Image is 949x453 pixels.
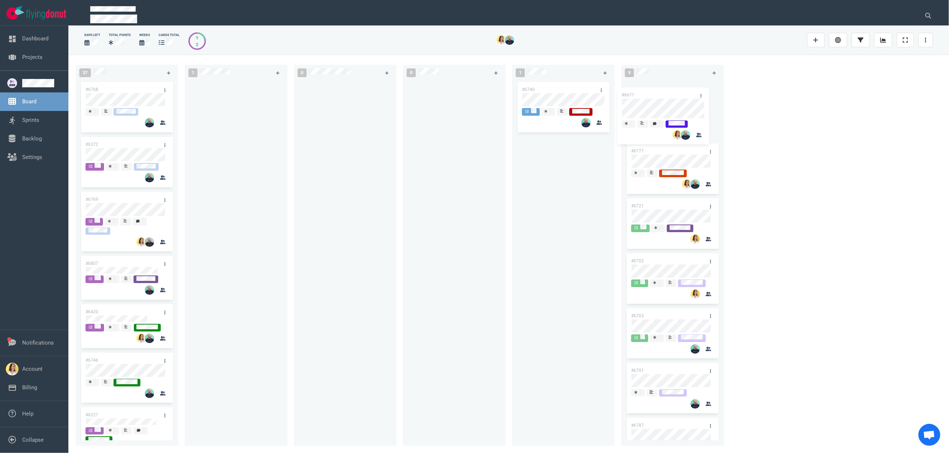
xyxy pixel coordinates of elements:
[159,33,180,37] div: cards total
[918,424,940,446] a: Ouvrir le chat
[22,117,39,123] a: Sprints
[690,399,700,409] img: 26
[682,179,691,189] img: 26
[631,258,644,263] a: #6702
[22,384,37,391] a: Billing
[85,358,98,363] a: #6746
[505,35,514,45] img: 26
[497,35,506,45] img: 26
[522,87,535,92] a: #6740
[298,68,307,77] span: 0
[22,366,43,372] a: Account
[145,334,154,343] img: 26
[145,118,154,127] img: 26
[22,437,44,443] a: Collapse
[136,334,146,343] img: 26
[85,142,98,147] a: #6372
[85,412,98,417] a: #6227
[690,234,700,244] img: 26
[136,237,146,247] img: 26
[631,148,644,154] a: #6777
[631,203,644,208] a: #6721
[22,154,42,160] a: Settings
[145,237,154,247] img: 26
[581,118,591,127] img: 26
[85,87,98,92] a: #6768
[84,33,100,37] div: days left
[631,423,644,428] a: #6787
[145,285,154,295] img: 26
[407,68,416,77] span: 0
[26,9,66,19] img: Flying Donut text logo
[188,68,198,77] span: 1
[85,197,98,202] a: #6769
[22,339,54,346] a: Notifications
[196,41,199,48] div: 2
[85,261,98,266] a: #6807
[631,368,644,373] a: #6701
[631,313,644,318] a: #6703
[22,410,33,417] a: Help
[625,68,634,77] span: 9
[22,135,42,142] a: Backlog
[139,33,150,37] div: Weeks
[690,289,700,299] img: 26
[690,344,700,354] img: 26
[85,309,98,314] a: #6420
[196,34,199,41] div: 9
[516,68,525,77] span: 1
[22,54,43,60] a: Projects
[145,173,154,182] img: 26
[79,68,91,77] span: 37
[145,389,154,398] img: 26
[22,35,48,42] a: Dashboard
[690,179,700,189] img: 26
[22,98,36,105] a: Board
[109,33,131,37] div: Total Points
